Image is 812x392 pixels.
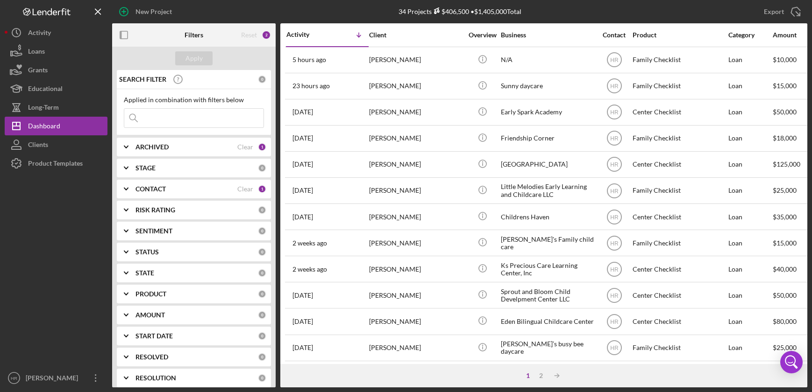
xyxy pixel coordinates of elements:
[135,332,173,340] b: START DATE
[728,336,772,360] div: Loan
[292,213,313,221] time: 2025-09-19 20:07
[292,187,313,194] time: 2025-09-23 20:22
[5,79,107,98] button: Educational
[258,227,266,235] div: 0
[773,265,797,273] span: $40,000
[501,126,594,151] div: Friendship Corner
[5,154,107,173] button: Product Templates
[135,2,172,21] div: New Project
[292,292,313,299] time: 2025-09-09 19:13
[773,160,800,168] span: $125,000
[501,257,594,281] div: Ks Precious Care Learning Center, Inc
[135,143,169,151] b: ARCHIVED
[501,100,594,125] div: Early Spark Academy
[501,309,594,334] div: Eden Bilingual Childcare Center
[610,109,619,116] text: HR
[432,7,469,15] div: $406,500
[501,178,594,203] div: Little Melodies Early Learning and Childcare LLC
[258,248,266,256] div: 0
[633,257,726,281] div: Center Checklist
[5,135,107,154] button: Clients
[501,204,594,229] div: Childrens Haven
[369,204,463,229] div: [PERSON_NAME]
[728,231,772,255] div: Loan
[501,152,594,177] div: [GEOGRAPHIC_DATA]
[292,56,326,63] time: 2025-09-29 14:34
[369,362,463,386] div: [PERSON_NAME]
[28,23,51,44] div: Activity
[501,283,594,308] div: Sprout and Bloom Child Develpment Center LLC
[610,57,619,63] text: HR
[610,161,619,168] text: HR
[5,117,107,135] button: Dashboard
[465,31,500,39] div: Overview
[633,178,726,203] div: Family Checklist
[369,257,463,281] div: [PERSON_NAME]
[11,376,17,381] text: HR
[369,309,463,334] div: [PERSON_NAME]
[633,231,726,255] div: Family Checklist
[399,7,521,15] div: 34 Projects • $1,405,000 Total
[597,31,632,39] div: Contact
[237,143,253,151] div: Clear
[633,126,726,151] div: Family Checklist
[610,240,619,246] text: HR
[292,266,327,273] time: 2025-09-17 20:02
[369,100,463,125] div: [PERSON_NAME]
[755,2,807,21] button: Export
[135,185,166,193] b: CONTACT
[292,318,313,325] time: 2025-09-08 13:08
[773,317,797,325] span: $80,000
[501,231,594,255] div: [PERSON_NAME]'s Family child care
[633,204,726,229] div: Center Checklist
[258,164,266,172] div: 0
[369,126,463,151] div: [PERSON_NAME]
[262,30,271,40] div: 2
[633,152,726,177] div: Center Checklist
[534,372,548,379] div: 2
[633,100,726,125] div: Center Checklist
[124,96,264,104] div: Applied in combination with filters below
[633,336,726,360] div: Family Checklist
[28,79,63,100] div: Educational
[369,336,463,360] div: [PERSON_NAME]
[773,213,797,221] span: $35,000
[28,117,60,138] div: Dashboard
[610,83,619,90] text: HR
[633,309,726,334] div: Center Checklist
[633,362,726,386] div: Family Checklist
[501,74,594,98] div: Sunny daycare
[112,2,181,21] button: New Project
[369,231,463,255] div: [PERSON_NAME]
[135,227,172,235] b: SENTIMENT
[728,257,772,281] div: Loan
[258,269,266,277] div: 0
[5,369,107,387] button: HR[PERSON_NAME]
[728,204,772,229] div: Loan
[5,98,107,117] button: Long-Term
[258,143,266,151] div: 1
[764,2,784,21] div: Export
[5,42,107,61] button: Loans
[369,152,463,177] div: [PERSON_NAME]
[773,343,797,351] span: $25,000
[728,126,772,151] div: Loan
[28,154,83,175] div: Product Templates
[237,185,253,193] div: Clear
[135,206,175,214] b: RISK RATING
[369,74,463,98] div: [PERSON_NAME]
[5,23,107,42] button: Activity
[728,31,772,39] div: Category
[773,108,797,116] span: $50,000
[773,186,797,194] span: $25,000
[610,319,619,325] text: HR
[728,48,772,72] div: Loan
[501,48,594,72] div: N/A
[135,248,159,256] b: STATUS
[728,178,772,203] div: Loan
[28,135,48,156] div: Clients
